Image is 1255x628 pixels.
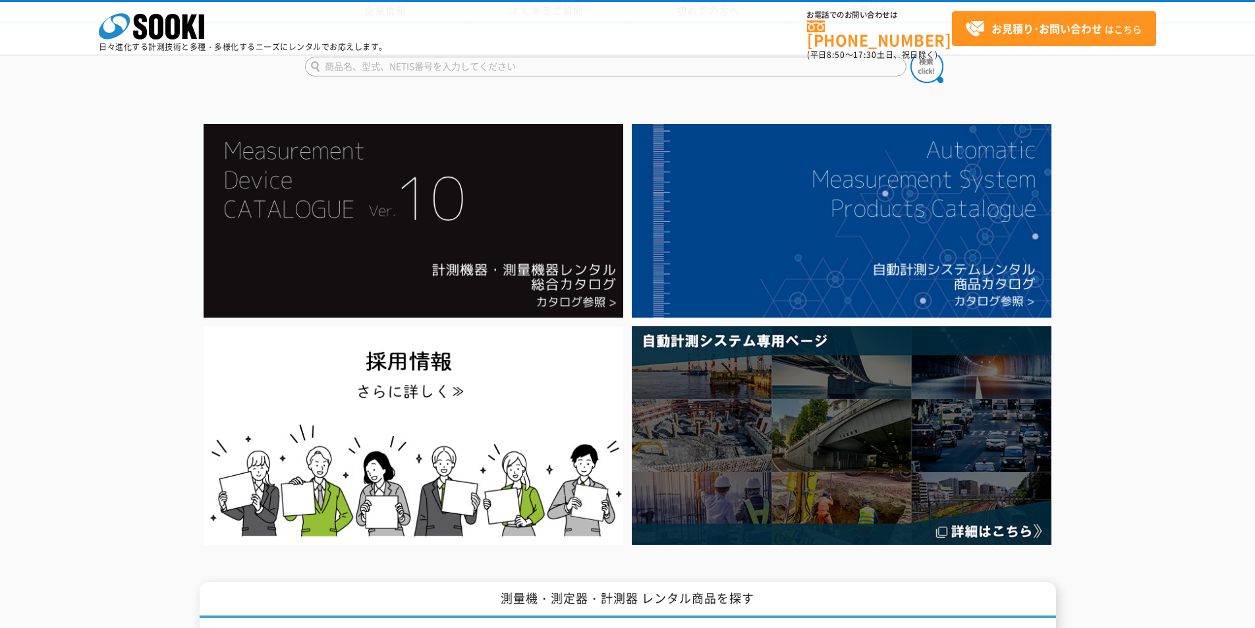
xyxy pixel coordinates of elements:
img: 自動計測システムカタログ [632,124,1051,318]
span: 17:30 [853,49,877,61]
input: 商品名、型式、NETIS番号を入力してください [305,57,906,76]
img: 自動計測システム専用ページ [632,326,1051,544]
span: (平日 ～ 土日、祝日除く) [807,49,937,61]
img: SOOKI recruit [204,326,623,544]
strong: お見積り･お問い合わせ [991,20,1102,36]
img: btn_search.png [910,50,943,83]
span: お電話でのお問い合わせは [807,11,952,19]
h1: 測量機・測定器・計測器 レンタル商品を探す [200,582,1056,618]
a: お見積り･お問い合わせはこちら [952,11,1156,46]
a: [PHONE_NUMBER] [807,20,952,47]
span: 8:50 [827,49,845,61]
span: はこちら [965,19,1142,39]
p: 日々進化する計測技術と多種・多様化するニーズにレンタルでお応えします。 [99,43,387,51]
img: Catalog Ver10 [204,124,623,318]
